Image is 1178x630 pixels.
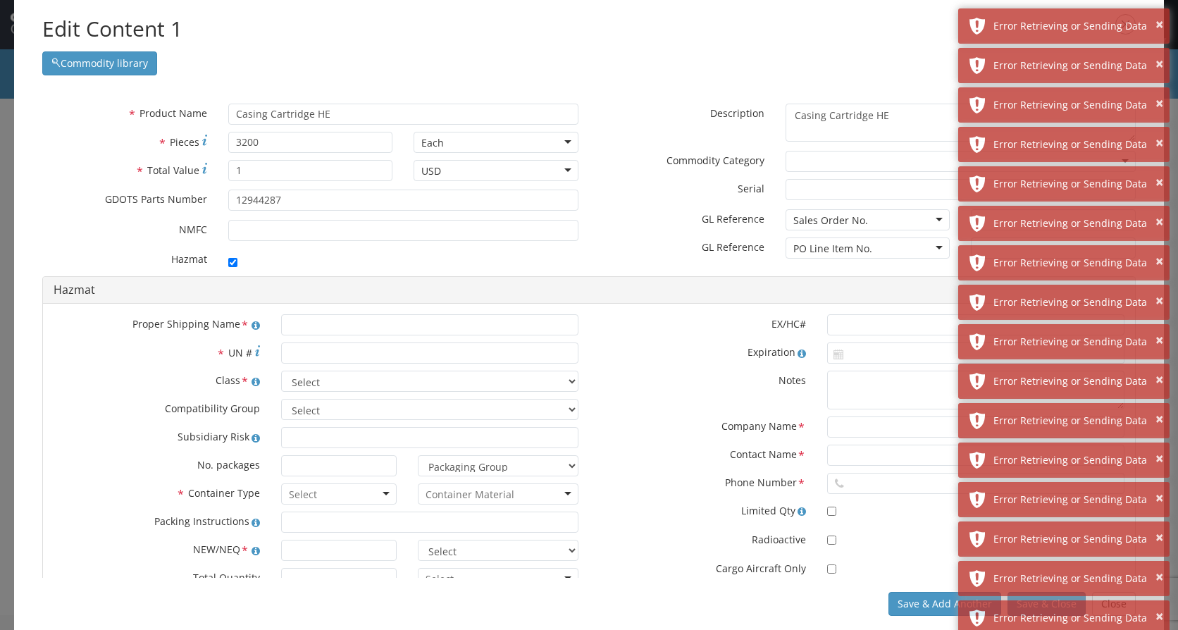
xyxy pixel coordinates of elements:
div: Each [421,136,444,150]
a: Hazmat [54,282,95,297]
button: Commodity library [42,51,157,75]
label: EX/HC# [589,314,817,331]
button: × [1155,15,1163,35]
span: Product Name [139,106,207,120]
button: × [1155,488,1163,509]
button: × [1155,54,1163,75]
input: Select [426,572,456,586]
div: Error Retrieving or Sending Data [993,98,1159,112]
input: Container Material [426,488,514,502]
div: Error Retrieving or Sending Data [993,216,1159,230]
span: NMFC [179,223,207,236]
div: Sales Order No. [793,214,868,228]
div: Error Retrieving or Sending Data [993,414,1159,428]
button: × [1155,449,1163,469]
label: NEW/NEQ [43,540,271,559]
button: × [1155,252,1163,272]
button: Save & Add Another [888,592,1001,616]
label: Company Name [589,416,817,436]
div: Error Retrieving or Sending Data [993,58,1159,73]
button: × [1155,409,1163,430]
div: Error Retrieving or Sending Data [993,137,1159,152]
button: × [1155,291,1163,311]
input: Select [289,488,319,502]
div: Error Retrieving or Sending Data [993,177,1159,191]
div: Error Retrieving or Sending Data [993,493,1159,507]
div: Error Retrieving or Sending Data [993,453,1159,467]
label: Notes [589,371,817,388]
label: Expiration [589,342,817,359]
label: Limited Qty [589,501,817,518]
div: Error Retrieving or Sending Data [993,295,1159,309]
span: GDOTS Parts Number [105,192,207,206]
label: No. packages [43,455,271,472]
label: Contact Name [589,445,817,464]
div: Error Retrieving or Sending Data [993,19,1159,33]
span: GL Reference [702,240,764,254]
label: Subsidiary Risk [43,427,271,444]
div: Error Retrieving or Sending Data [993,611,1159,625]
span: Description [710,106,764,120]
label: Cargo Aircraft Only [589,559,817,576]
button: × [1155,607,1163,627]
label: Class [43,371,271,390]
div: Error Retrieving or Sending Data [993,572,1159,586]
button: × [1155,212,1163,233]
button: × [1155,567,1163,588]
button: × [1155,331,1163,351]
div: Error Retrieving or Sending Data [993,335,1159,349]
button: × [1155,94,1163,114]
span: Container Type [188,487,260,500]
span: Hazmat [171,252,207,266]
button: × [1155,370,1163,390]
label: Compatibility Group [43,399,271,416]
div: Error Retrieving or Sending Data [993,256,1159,270]
button: × [1155,173,1163,193]
button: × [1155,133,1163,154]
span: Total Value [147,163,199,177]
div: Error Retrieving or Sending Data [993,532,1159,546]
div: Error Retrieving or Sending Data [993,374,1159,388]
label: Phone Number [589,473,817,492]
span: UN # [228,346,252,359]
span: GL Reference [702,212,764,226]
div: USD [421,164,441,178]
span: Commodity Category [666,154,764,167]
div: PO Line Item No. [793,242,872,256]
label: Radioactive [589,530,817,547]
button: × [1155,528,1163,548]
label: Packing Instructions [43,512,271,529]
h2: Edit Content 1 [42,14,1136,44]
span: Total Quantity [193,571,260,584]
span: Pieces [170,135,199,149]
span: Serial [738,182,764,195]
label: Proper Shipping Name [43,314,271,333]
